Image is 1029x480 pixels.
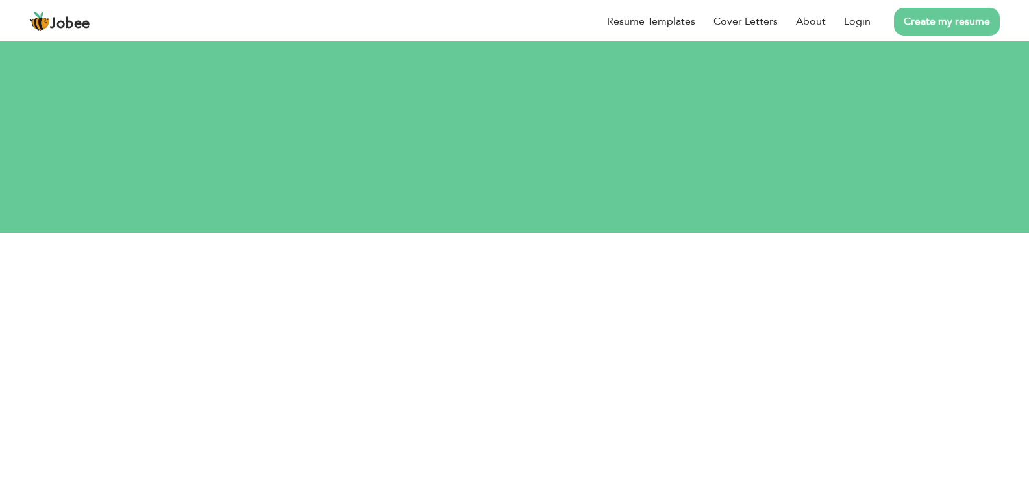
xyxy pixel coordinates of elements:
[607,14,695,29] a: Resume Templates
[50,17,90,31] span: Jobee
[29,11,90,32] a: Jobee
[29,11,50,32] img: jobee.io
[796,14,826,29] a: About
[844,14,871,29] a: Login
[894,8,1000,36] a: Create my resume
[713,14,778,29] a: Cover Letters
